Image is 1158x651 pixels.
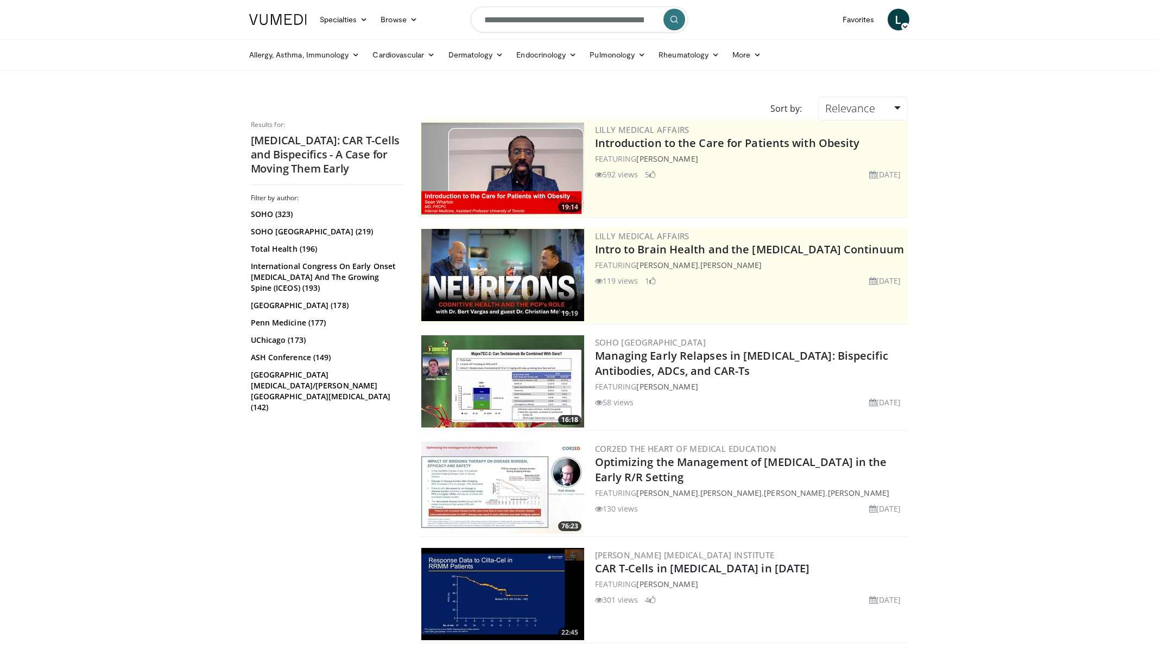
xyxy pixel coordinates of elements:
li: [DATE] [869,275,901,286]
img: acc2e291-ced4-4dd5-b17b-d06994da28f3.png.300x170_q85_crop-smart_upscale.png [421,123,584,215]
a: Managing Early Relapses in [MEDICAL_DATA]: Bispecific Antibodies, ADCs, and CAR-Ts [595,348,888,378]
a: 16:18 [421,335,584,427]
div: FEATURING , [595,259,906,271]
a: Penn Medicine (177) [251,317,400,328]
a: COR2ED The Heart of Medical Education [595,443,777,454]
div: FEATURING [595,153,906,164]
a: Optimizing the Management of [MEDICAL_DATA] in the Early R/R Setting [595,455,887,484]
li: 58 views [595,397,634,408]
a: Rheumatology [652,44,726,66]
div: FEATURING , , , [595,487,906,499]
a: 19:14 [421,123,584,215]
a: Introduction to the Care for Patients with Obesity [595,136,860,150]
a: [GEOGRAPHIC_DATA] (178) [251,300,400,311]
a: International Congress On Early Onset [MEDICAL_DATA] And The Growing Spine (ICEOS) (193) [251,261,400,293]
li: 301 views [595,594,638,605]
a: SOHO [GEOGRAPHIC_DATA] [595,337,706,348]
li: 592 views [595,169,638,180]
li: [DATE] [869,503,901,514]
a: Cardiovascular [366,44,441,66]
span: 19:19 [558,309,581,318]
li: [DATE] [869,397,901,408]
span: 19:14 [558,202,581,212]
img: dfaf3007-43a5-46a4-bdeb-e3fa3a6f094a.300x170_q85_crop-smart_upscale.jpg [421,548,584,640]
a: [GEOGRAPHIC_DATA][MEDICAL_DATA]/[PERSON_NAME][GEOGRAPHIC_DATA][MEDICAL_DATA] (142) [251,369,400,413]
a: [PERSON_NAME] [636,154,698,164]
a: [PERSON_NAME] [700,260,762,270]
li: [DATE] [869,169,901,180]
h3: Filter by author: [251,194,403,202]
a: CAR T-Cells in [MEDICAL_DATA] in [DATE] [595,561,810,576]
a: 22:45 [421,548,584,640]
span: Relevance [825,101,875,116]
a: 76:23 [421,442,584,534]
a: ASH Conference (149) [251,352,400,363]
a: [PERSON_NAME] [828,488,889,498]
a: Lilly Medical Affairs [595,124,689,135]
a: [PERSON_NAME] [636,260,698,270]
img: a80fd508-2012-49d4-b73e-1d4e93549e78.png.300x170_q85_crop-smart_upscale.jpg [421,229,584,321]
a: [PERSON_NAME] [636,381,698,392]
a: Intro to Brain Health and the [MEDICAL_DATA] Continuum [595,242,904,257]
a: Endocrinology [510,44,583,66]
li: [DATE] [869,594,901,605]
div: FEATURING [595,578,906,590]
span: 76:23 [558,521,581,531]
a: Lilly Medical Affairs [595,231,689,241]
a: Allergy, Asthma, Immunology [243,44,366,66]
li: 1 [645,275,656,286]
a: SOHO [GEOGRAPHIC_DATA] (219) [251,226,400,237]
a: Browse [374,9,424,30]
a: Specialties [313,9,375,30]
a: [PERSON_NAME] [636,579,698,589]
li: 5 [645,169,656,180]
a: Relevance [818,97,907,120]
p: Results for: [251,120,403,129]
img: VuMedi Logo [249,14,307,25]
a: [PERSON_NAME] [MEDICAL_DATA] Institute [595,550,775,560]
a: [PERSON_NAME] [764,488,825,498]
a: Favorites [836,9,881,30]
a: 19:19 [421,229,584,321]
img: 8f308f7c-a525-4696-97ee-58af5b7b0f5d.300x170_q85_crop-smart_upscale.jpg [421,335,584,427]
a: UChicago (173) [251,335,400,346]
h2: [MEDICAL_DATA]: CAR T-Cells and Bispecifics - A Case for Moving Them Early [251,133,403,176]
li: 119 views [595,275,638,286]
span: 16:18 [558,415,581,425]
div: FEATURING [595,381,906,392]
a: [PERSON_NAME] [700,488,762,498]
a: [PERSON_NAME] [636,488,698,498]
a: Pulmonology [583,44,652,66]
a: SOHO (323) [251,209,400,220]
a: Total Health (196) [251,244,400,254]
li: 4 [645,594,656,605]
a: L [888,9,909,30]
img: a8560bf5-503e-4fe9-9372-cd59e2438020.300x170_q85_crop-smart_upscale.jpg [421,442,584,534]
a: More [726,44,768,66]
a: Dermatology [442,44,510,66]
li: 130 views [595,503,638,514]
span: 22:45 [558,628,581,637]
div: Sort by: [762,97,810,120]
input: Search topics, interventions [471,7,688,33]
